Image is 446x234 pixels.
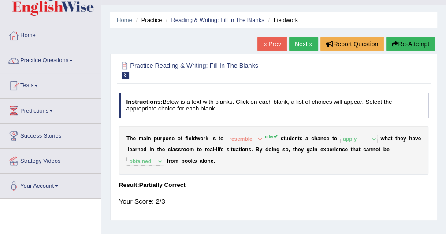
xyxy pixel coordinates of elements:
[119,182,429,189] h4: Result:
[336,146,339,153] b: e
[245,146,248,153] b: n
[273,146,276,153] b: n
[172,146,175,153] b: a
[332,135,334,142] b: t
[409,135,412,142] b: h
[317,135,320,142] b: a
[207,158,210,164] b: n
[151,146,154,153] b: n
[171,135,175,142] b: e
[310,146,313,153] b: a
[189,135,192,142] b: e
[236,146,239,153] b: a
[383,146,387,153] b: b
[292,135,295,142] b: e
[197,146,199,153] b: t
[203,158,204,164] b: l
[216,146,217,153] b: l
[265,146,268,153] b: d
[130,135,133,142] b: h
[196,135,200,142] b: w
[119,60,311,79] h2: Practice Reading & Writing: Fill In The Blanks
[204,158,207,164] b: o
[168,158,171,164] b: r
[185,135,187,142] b: f
[148,135,151,142] b: n
[0,149,101,171] a: Strategy Videos
[256,146,260,153] b: B
[295,146,298,153] b: h
[221,146,224,153] b: e
[154,135,157,142] b: p
[314,135,317,142] b: h
[168,146,171,153] b: c
[412,135,415,142] b: a
[213,135,216,142] b: s
[219,135,220,142] b: t
[165,135,168,142] b: o
[358,146,360,153] b: t
[210,146,213,153] b: a
[231,146,233,153] b: t
[356,146,359,153] b: a
[415,135,418,142] b: v
[229,146,230,153] b: i
[372,146,375,153] b: n
[178,146,181,153] b: s
[143,146,146,153] b: d
[171,17,264,23] a: Reading & Writing: Fill In The Blanks
[285,135,288,142] b: u
[320,146,323,153] b: e
[301,146,304,153] b: y
[200,158,203,164] b: a
[0,99,101,121] a: Predictions
[187,135,188,142] b: i
[191,135,193,142] b: l
[397,135,400,142] b: h
[213,146,214,153] b: l
[149,146,151,153] b: i
[137,146,140,153] b: n
[183,146,186,153] b: o
[205,146,207,153] b: r
[298,135,300,142] b: t
[162,135,165,142] b: p
[298,146,301,153] b: e
[139,135,144,142] b: m
[157,135,160,142] b: u
[178,135,181,142] b: o
[320,135,323,142] b: n
[0,73,101,95] a: Tests
[260,146,263,153] b: y
[326,146,329,153] b: p
[395,135,397,142] b: t
[276,146,279,153] b: g
[157,146,159,153] b: t
[384,135,387,142] b: h
[289,37,318,51] a: Next »
[288,135,291,142] b: d
[293,146,295,153] b: t
[369,146,372,153] b: n
[265,135,278,139] sup: offer
[334,146,336,153] b: i
[211,158,214,164] b: e
[257,37,286,51] a: « Prev
[175,146,178,153] b: s
[205,135,208,142] b: k
[375,146,379,153] b: o
[160,135,163,142] b: r
[135,146,138,153] b: r
[363,146,366,153] b: c
[314,146,317,153] b: n
[418,135,421,142] b: e
[326,135,329,142] b: e
[128,146,129,153] b: l
[239,146,241,153] b: t
[313,146,314,153] b: i
[181,135,182,142] b: f
[390,135,392,142] b: t
[307,146,310,153] b: g
[323,135,327,142] b: c
[285,146,288,153] b: o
